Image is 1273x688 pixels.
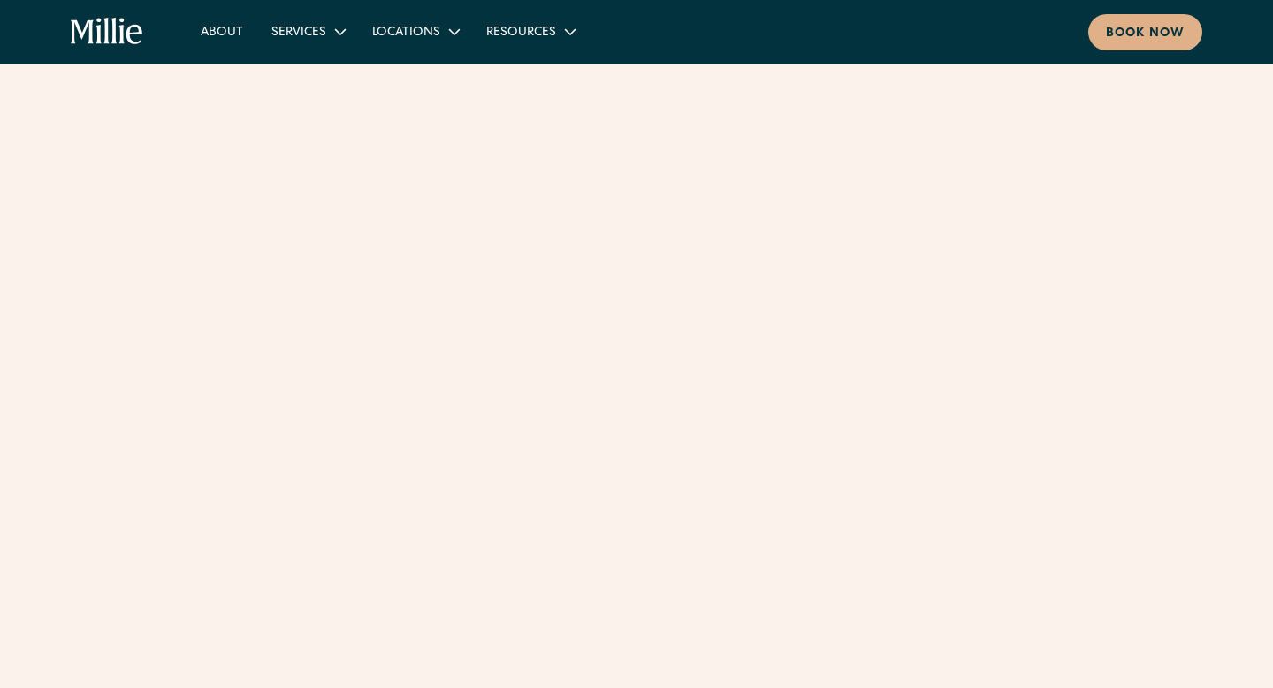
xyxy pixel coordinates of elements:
[187,17,257,46] a: About
[1088,14,1202,50] a: Book now
[372,24,440,42] div: Locations
[1106,25,1185,43] div: Book now
[358,17,472,46] div: Locations
[271,24,326,42] div: Services
[486,24,556,42] div: Resources
[257,17,358,46] div: Services
[71,18,144,46] a: home
[472,17,588,46] div: Resources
